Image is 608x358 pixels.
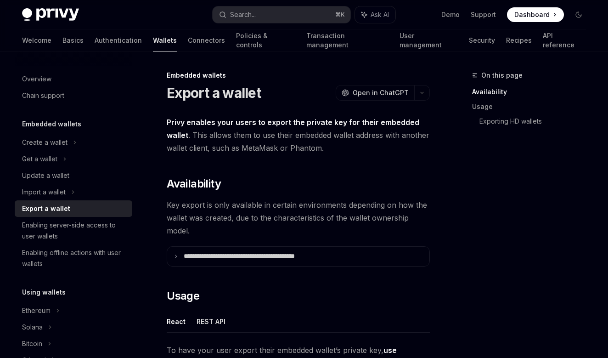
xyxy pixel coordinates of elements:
div: Chain support [22,90,64,101]
a: Support [471,10,496,19]
span: Dashboard [514,10,550,19]
a: Authentication [95,29,142,51]
div: Embedded wallets [167,71,430,80]
h5: Using wallets [22,287,66,298]
a: Recipes [506,29,532,51]
strong: Privy enables your users to export the private key for their embedded wallet [167,118,419,140]
span: . This allows them to use their embedded wallet address with another wallet client, such as MetaM... [167,116,430,154]
a: Policies & controls [236,29,295,51]
button: React [167,311,186,332]
a: Enabling offline actions with user wallets [15,244,132,272]
a: Security [469,29,495,51]
div: Create a wallet [22,137,68,148]
a: Chain support [15,87,132,104]
button: Toggle dark mode [571,7,586,22]
h1: Export a wallet [167,85,261,101]
a: Exporting HD wallets [479,114,593,129]
a: Demo [441,10,460,19]
div: Import a wallet [22,187,66,198]
a: Export a wallet [15,200,132,217]
a: Update a wallet [15,167,132,184]
div: Enabling server-side access to user wallets [22,220,127,242]
span: Key export is only available in certain environments depending on how the wallet was created, due... [167,199,430,237]
a: Wallets [153,29,177,51]
button: REST API [197,311,225,332]
button: Open in ChatGPT [336,85,414,101]
a: Dashboard [507,7,564,22]
span: Ask AI [371,10,389,19]
div: Update a wallet [22,170,69,181]
a: Usage [472,99,593,114]
a: Connectors [188,29,225,51]
div: Export a wallet [22,203,70,214]
span: Open in ChatGPT [353,88,409,97]
a: Overview [15,71,132,87]
span: Usage [167,289,199,303]
span: Availability [167,176,221,191]
a: Enabling server-side access to user wallets [15,217,132,244]
span: ⌘ K [335,11,345,18]
div: Search... [230,9,256,20]
div: Enabling offline actions with user wallets [22,247,127,269]
a: Welcome [22,29,51,51]
div: Overview [22,74,51,85]
img: dark logo [22,8,79,21]
a: Basics [62,29,84,51]
button: Ask AI [355,6,395,23]
a: User management [400,29,458,51]
div: Get a wallet [22,153,57,165]
div: Bitcoin [22,338,42,349]
div: Solana [22,322,43,333]
span: On this page [481,70,523,81]
a: API reference [543,29,586,51]
a: Transaction management [306,29,388,51]
button: Search...⌘K [213,6,351,23]
a: Availability [472,85,593,99]
div: Ethereum [22,305,51,316]
h5: Embedded wallets [22,119,81,130]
